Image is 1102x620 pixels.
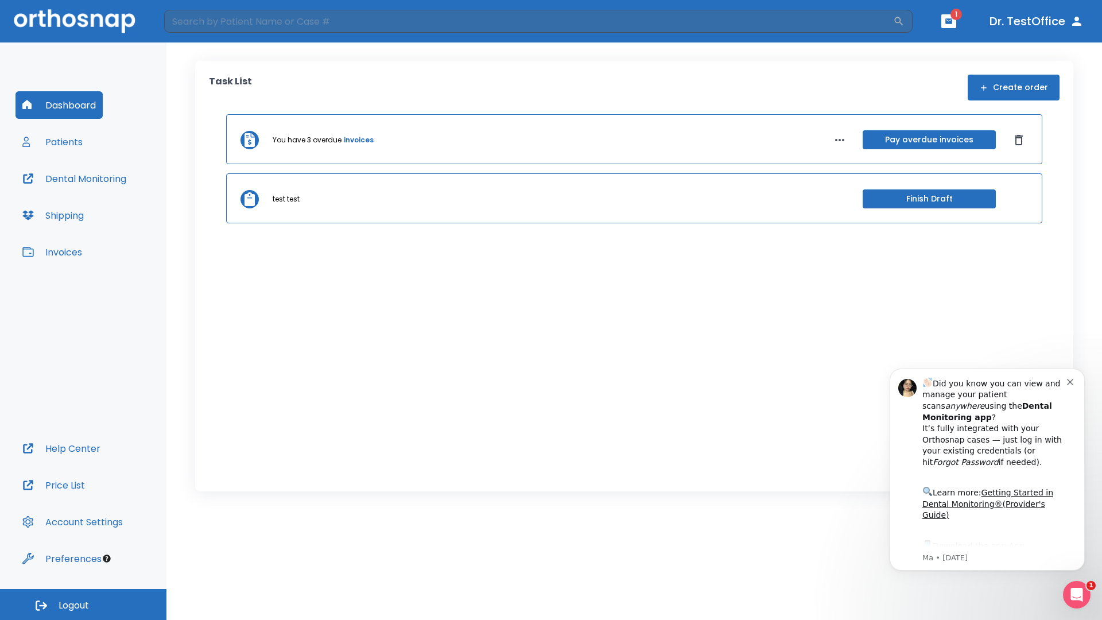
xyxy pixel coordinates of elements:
[15,435,107,462] button: Help Center
[50,201,195,212] p: Message from Ma, sent 4w ago
[15,238,89,266] button: Invoices
[102,553,112,564] div: Tooltip anchor
[15,165,133,192] button: Dental Monitoring
[209,75,252,100] p: Task List
[15,128,90,156] button: Patients
[15,508,130,536] button: Account Settings
[1063,581,1091,609] iframe: Intercom live chat
[15,91,103,119] button: Dashboard
[15,471,92,499] button: Price List
[50,187,195,246] div: Download the app: | ​ Let us know if you need help getting started!
[1087,581,1096,590] span: 1
[863,189,996,208] button: Finish Draft
[164,10,893,33] input: Search by Patient Name or Case #
[15,545,108,572] button: Preferences
[863,130,996,149] button: Pay overdue invoices
[872,351,1102,589] iframe: Intercom notifications message
[985,11,1088,32] button: Dr. TestOffice
[50,190,152,211] a: App Store
[15,201,91,229] button: Shipping
[1010,131,1028,149] button: Dismiss
[344,135,374,145] a: invoices
[195,25,204,34] button: Dismiss notification
[273,194,300,204] p: test test
[968,75,1060,100] button: Create order
[14,9,135,33] img: Orthosnap
[273,135,342,145] p: You have 3 overdue
[59,599,89,612] span: Logout
[950,9,962,20] span: 1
